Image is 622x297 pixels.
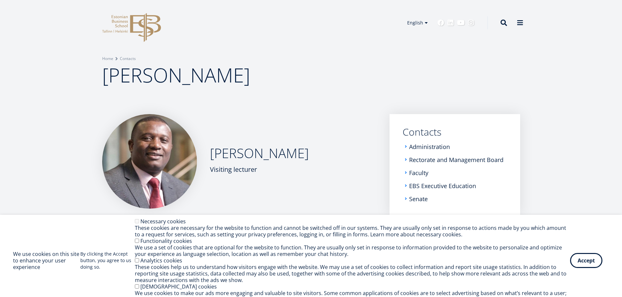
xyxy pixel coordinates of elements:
div: We use a set of cookies that are optional for the website to function. They are usually only set ... [135,244,570,257]
label: Analytics cookies [140,257,182,264]
a: Contacts [403,127,507,137]
a: Contacts [120,55,136,62]
label: Necessary cookies [140,218,186,225]
label: Functionality cookies [140,237,192,245]
span: [PERSON_NAME] [102,62,250,88]
h2: [PERSON_NAME] [210,145,309,161]
img: Tabani Ndlovu [102,114,197,209]
p: By clicking the Accept button, you agree to us doing so. [80,251,135,270]
div: These cookies help us to understand how visitors engage with the website. We may use a set of coo... [135,264,570,283]
a: Facebook [438,20,444,26]
a: Rectorate and Management Board [409,156,503,163]
h2: We use cookies on this site to enhance your user experience [13,251,80,270]
a: Faculty [409,170,428,176]
a: Home [102,55,113,62]
a: Instagram [468,20,474,26]
a: EBS Executive Education [409,183,476,189]
button: Accept [570,253,602,268]
div: These cookies are necessary for the website to function and cannot be switched off in our systems... [135,225,570,238]
label: [DEMOGRAPHIC_DATA] cookies [140,283,217,290]
a: Administration [409,143,450,150]
a: Senate [409,196,428,202]
a: Linkedin [447,20,454,26]
a: Youtube [457,20,465,26]
div: Visiting lecturer [210,165,309,174]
